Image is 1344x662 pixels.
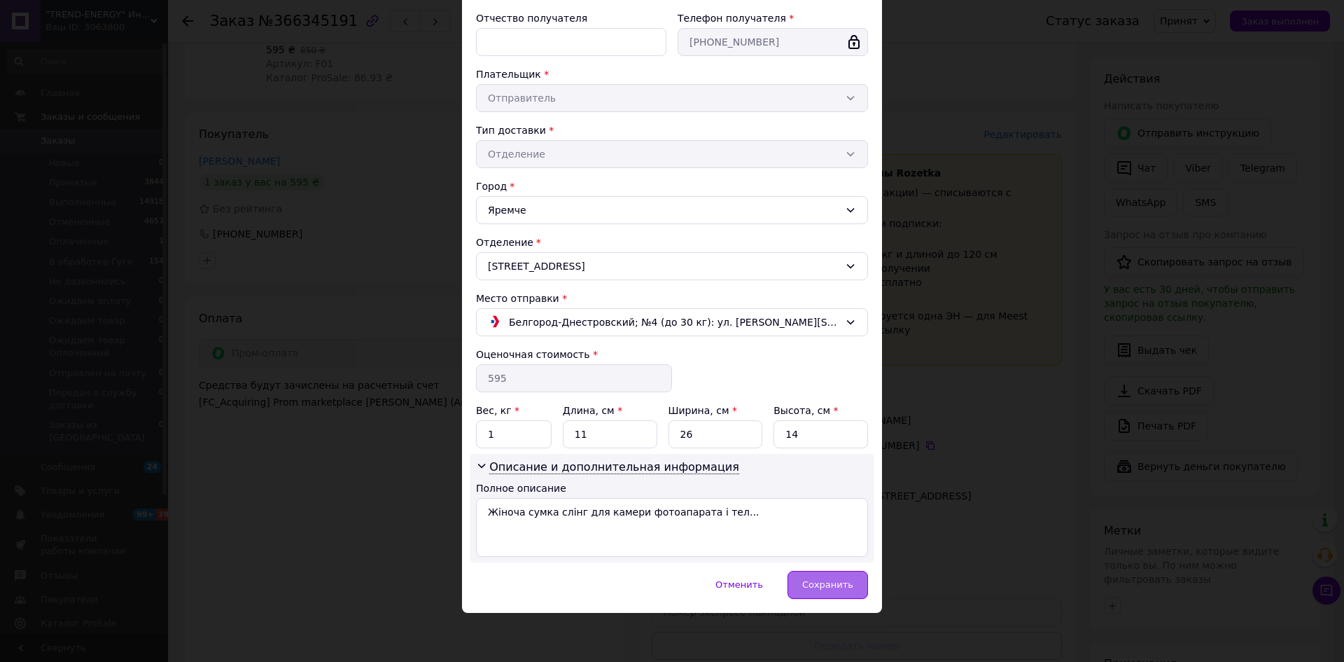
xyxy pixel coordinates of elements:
[476,235,868,249] div: Отделение
[476,291,868,305] div: Место отправки
[476,252,868,280] div: [STREET_ADDRESS]
[476,349,590,360] label: Оценочная стоимость
[476,13,587,24] label: Отчество получателя
[476,179,868,193] div: Город
[476,498,868,557] textarea: Жіноча сумка слінг для камери фотоапарата і тел...
[489,460,739,474] span: Описание и дополнительная информация
[509,315,839,330] span: Белгород-Днестровский; №4 (до 30 кг): ул. [PERSON_NAME][STREET_ADDRESS], ([GEOGRAPHIC_DATA],на касі)
[668,405,737,416] label: Ширина, см
[773,405,838,416] label: Высота, см
[715,579,763,590] span: Отменить
[476,405,519,416] label: Вес, кг
[802,579,853,590] span: Сохранить
[476,483,566,494] label: Полное описание
[476,67,868,81] div: Плательщик
[476,196,868,224] div: Яремче
[476,123,868,137] div: Тип доставки
[678,13,786,24] label: Телефон получателя
[678,28,868,56] input: +380
[563,405,622,416] label: Длина, см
